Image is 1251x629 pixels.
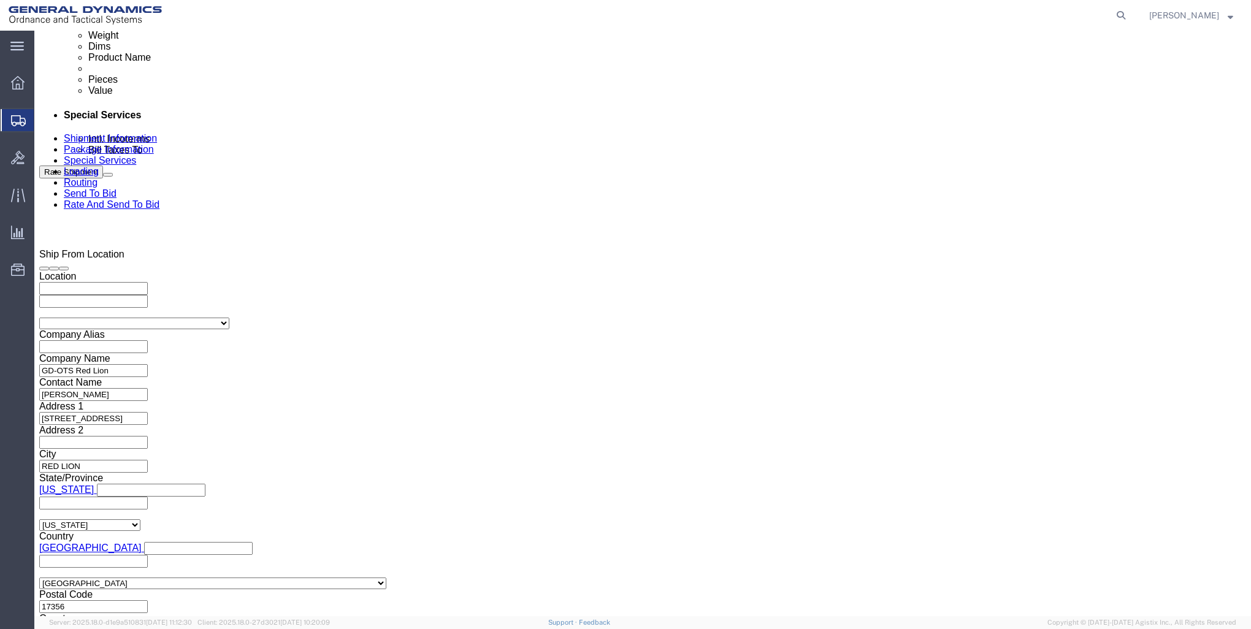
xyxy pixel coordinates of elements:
[49,619,192,626] span: Server: 2025.18.0-d1e9a510831
[280,619,330,626] span: [DATE] 10:20:09
[9,6,162,25] img: logo
[197,619,330,626] span: Client: 2025.18.0-27d3021
[1149,9,1219,22] span: Sharon Dinterman
[579,619,610,626] a: Feedback
[146,619,192,626] span: [DATE] 11:12:30
[1149,8,1234,23] button: [PERSON_NAME]
[1047,617,1236,628] span: Copyright © [DATE]-[DATE] Agistix Inc., All Rights Reserved
[548,619,579,626] a: Support
[34,31,1251,616] iframe: FS Legacy Container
